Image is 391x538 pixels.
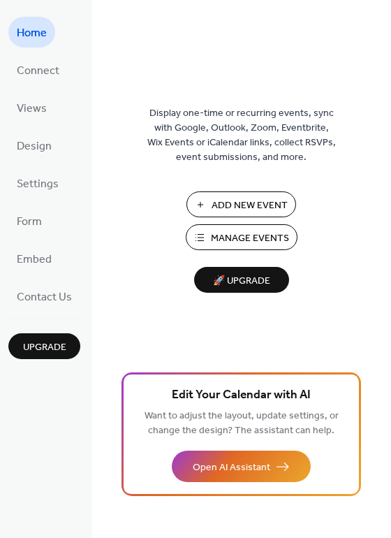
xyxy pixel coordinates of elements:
a: Home [8,17,55,48]
span: Connect [17,60,59,82]
span: Want to adjust the layout, update settings, or change the design? The assistant can help. [145,407,339,440]
a: Contact Us [8,281,80,312]
span: 🚀 Upgrade [202,272,281,291]
a: Design [8,130,60,161]
span: Upgrade [23,340,66,355]
button: Open AI Assistant [172,451,311,482]
a: Embed [8,243,60,274]
button: 🚀 Upgrade [194,267,289,293]
a: Settings [8,168,67,198]
span: Form [17,211,42,233]
button: Manage Events [186,224,297,250]
span: Home [17,22,47,45]
button: Upgrade [8,333,80,359]
span: Contact Us [17,286,72,309]
span: Embed [17,249,52,271]
span: Views [17,98,47,120]
span: Design [17,136,52,158]
a: Form [8,205,50,236]
span: Add New Event [212,198,288,213]
span: Settings [17,173,59,196]
span: Open AI Assistant [193,460,270,475]
button: Add New Event [186,191,296,217]
span: Display one-time or recurring events, sync with Google, Outlook, Zoom, Eventbrite, Wix Events or ... [147,106,336,165]
a: Views [8,92,55,123]
span: Manage Events [211,231,289,246]
a: Connect [8,54,68,85]
span: Edit Your Calendar with AI [172,386,311,405]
